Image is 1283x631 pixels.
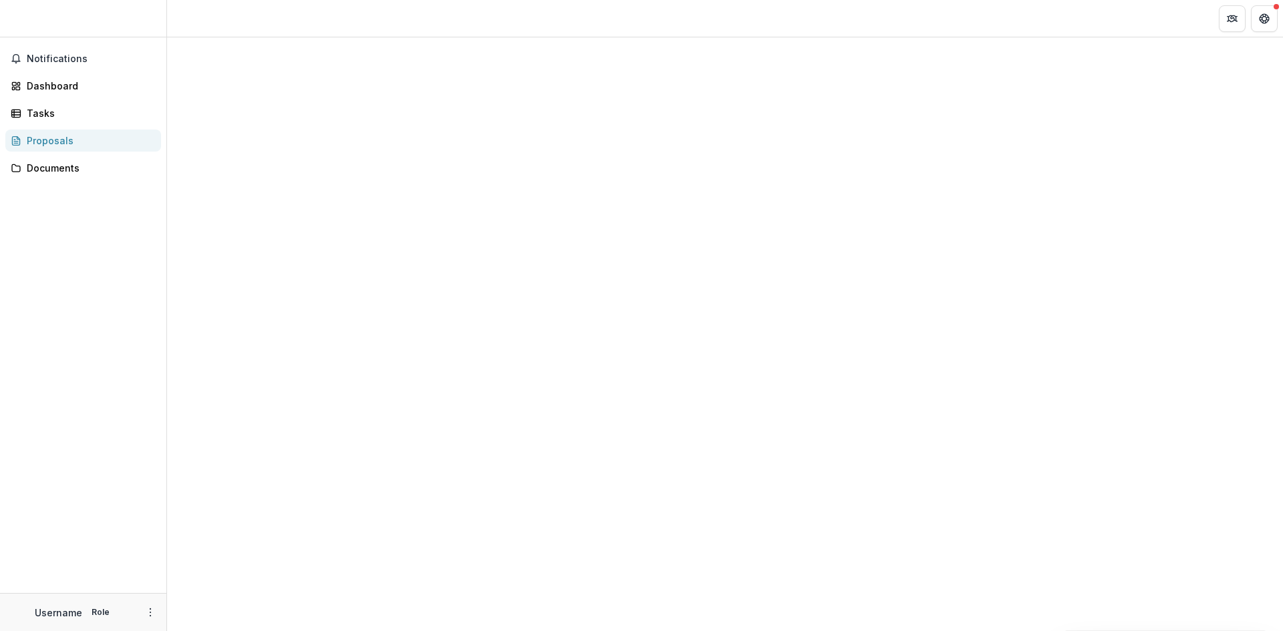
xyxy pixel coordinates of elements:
button: Notifications [5,48,161,69]
p: Role [88,606,114,618]
a: Proposals [5,130,161,152]
a: Documents [5,157,161,179]
div: Proposals [27,134,150,148]
p: Username [35,606,82,620]
span: Notifications [27,53,156,65]
div: Dashboard [27,79,150,93]
div: Tasks [27,106,150,120]
button: More [142,604,158,620]
a: Dashboard [5,75,161,97]
button: Partners [1219,5,1246,32]
a: Tasks [5,102,161,124]
button: Get Help [1251,5,1278,32]
div: Documents [27,161,150,175]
